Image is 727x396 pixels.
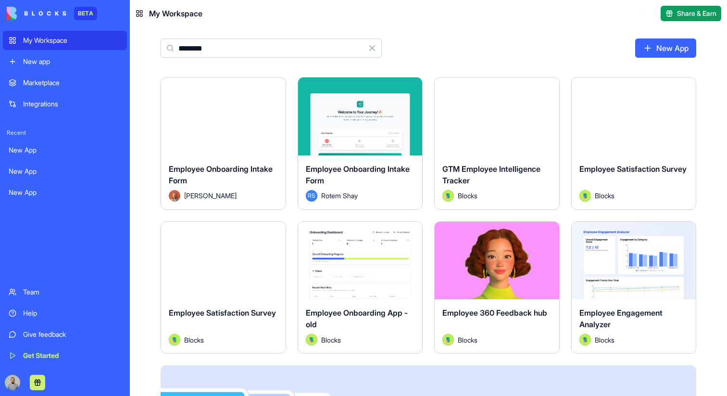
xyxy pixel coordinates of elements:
[3,141,127,160] a: New App
[9,166,121,176] div: New App
[23,351,121,360] div: Get Started
[184,191,237,201] span: [PERSON_NAME]
[595,335,614,345] span: Blocks
[3,346,127,365] a: Get Started
[23,308,121,318] div: Help
[23,287,121,297] div: Team
[23,99,121,109] div: Integrations
[9,145,121,155] div: New App
[579,164,687,174] span: Employee Satisfaction Survey
[434,77,560,210] a: GTM Employee Intelligence TrackerAvatarBlocks
[434,221,560,354] a: Employee 360 Feedback hubAvatarBlocks
[23,78,121,88] div: Marketplace
[579,190,591,202] img: Avatar
[635,38,696,58] a: New App
[3,52,127,71] a: New app
[579,308,663,329] span: Employee Engagement Analyzer
[169,334,180,345] img: Avatar
[169,190,180,202] img: Avatar
[458,191,477,201] span: Blocks
[306,164,410,185] span: Employee Onboarding Intake Form
[677,9,716,18] span: Share & Earn
[306,334,317,345] img: Avatar
[5,375,20,390] img: image_123650291_bsq8ao.jpg
[306,308,408,329] span: Employee Onboarding App - old
[442,190,454,202] img: Avatar
[442,308,547,318] span: Employee 360 Feedback hub
[169,164,273,185] span: Employee Onboarding Intake Form
[161,221,286,354] a: Employee Satisfaction SurveyAvatarBlocks
[3,73,127,92] a: Marketplace
[184,335,204,345] span: Blocks
[169,308,276,318] span: Employee Satisfaction Survey
[3,325,127,344] a: Give feedback
[661,6,721,21] button: Share & Earn
[298,77,423,210] a: Employee Onboarding Intake FormRSRotem Shay
[306,190,317,202] span: RS
[3,162,127,181] a: New App
[571,221,697,354] a: Employee Engagement AnalyzerAvatarBlocks
[3,94,127,114] a: Integrations
[23,330,121,339] div: Give feedback
[3,31,127,50] a: My Workspace
[3,304,127,323] a: Help
[298,221,423,354] a: Employee Onboarding App - oldAvatarBlocks
[442,334,454,345] img: Avatar
[7,7,66,20] img: logo
[23,57,121,66] div: New app
[74,7,97,20] div: BETA
[579,334,591,345] img: Avatar
[149,8,202,19] span: My Workspace
[321,191,358,201] span: Rotem Shay
[9,188,121,197] div: New App
[3,183,127,202] a: New App
[595,191,614,201] span: Blocks
[161,77,286,210] a: Employee Onboarding Intake FormAvatar[PERSON_NAME]
[7,7,97,20] a: BETA
[571,77,697,210] a: Employee Satisfaction SurveyAvatarBlocks
[442,164,540,185] span: GTM Employee Intelligence Tracker
[3,129,127,137] span: Recent
[321,335,341,345] span: Blocks
[458,335,477,345] span: Blocks
[3,282,127,302] a: Team
[23,36,121,45] div: My Workspace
